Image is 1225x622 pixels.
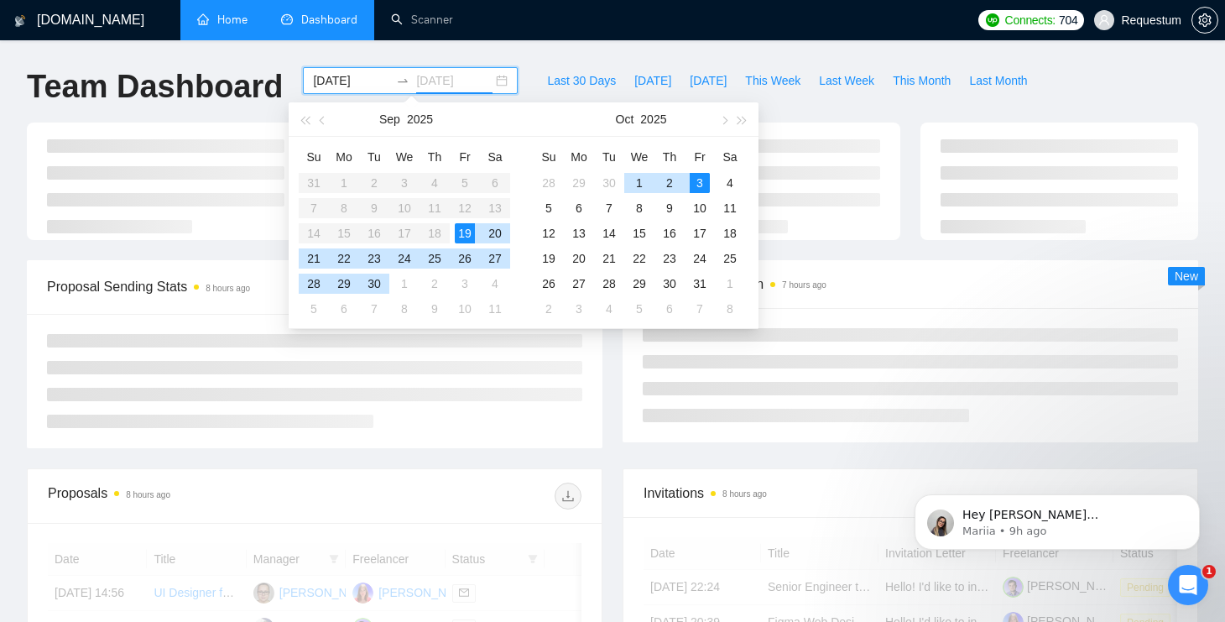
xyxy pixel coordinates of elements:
[745,71,800,90] span: This Week
[659,274,680,294] div: 30
[534,221,564,246] td: 2025-10-12
[485,274,505,294] div: 4
[450,144,480,170] th: Fr
[884,67,960,94] button: This Month
[629,274,649,294] div: 29
[720,248,740,269] div: 25
[690,274,710,294] div: 31
[690,173,710,193] div: 3
[391,13,453,27] a: searchScanner
[450,246,480,271] td: 2025-09-26
[455,299,475,319] div: 10
[624,246,654,271] td: 2025-10-22
[659,299,680,319] div: 6
[625,67,680,94] button: [DATE]
[690,248,710,269] div: 24
[534,246,564,271] td: 2025-10-19
[624,271,654,296] td: 2025-10-29
[485,299,505,319] div: 11
[534,170,564,196] td: 2025-09-28
[313,71,389,90] input: Start date
[616,102,634,136] button: Oct
[329,296,359,321] td: 2025-10-06
[659,198,680,218] div: 9
[685,271,715,296] td: 2025-10-31
[889,459,1225,577] iframe: Intercom notifications message
[480,144,510,170] th: Sa
[569,274,589,294] div: 27
[1005,11,1056,29] span: Connects:
[1191,7,1218,34] button: setting
[394,248,414,269] div: 24
[715,144,745,170] th: Sa
[564,271,594,296] td: 2025-10-27
[1202,565,1216,578] span: 1
[624,196,654,221] td: 2025-10-08
[480,246,510,271] td: 2025-09-27
[48,483,315,510] div: Proposals
[819,71,874,90] span: Last Week
[594,221,624,246] td: 2025-10-14
[685,296,715,321] td: 2025-11-07
[539,274,559,294] div: 26
[629,248,649,269] div: 22
[685,144,715,170] th: Fr
[629,223,649,243] div: 15
[485,223,505,243] div: 20
[720,299,740,319] div: 8
[364,299,384,319] div: 7
[281,13,293,25] span: dashboard
[73,49,288,295] span: Hey [PERSON_NAME][EMAIL_ADDRESS][DOMAIN_NAME], Looks like your Upwork agency Requestum ran out of...
[893,71,951,90] span: This Month
[389,246,420,271] td: 2025-09-24
[624,221,654,246] td: 2025-10-15
[534,196,564,221] td: 2025-10-05
[539,299,559,319] div: 2
[659,223,680,243] div: 16
[420,271,450,296] td: 2025-10-02
[389,271,420,296] td: 2025-10-01
[569,173,589,193] div: 29
[810,67,884,94] button: Last Week
[329,144,359,170] th: Mo
[715,221,745,246] td: 2025-10-18
[680,67,736,94] button: [DATE]
[379,102,400,136] button: Sep
[425,248,445,269] div: 25
[534,296,564,321] td: 2025-11-02
[480,271,510,296] td: 2025-10-04
[450,221,480,246] td: 2025-09-19
[126,490,170,499] time: 8 hours ago
[334,299,354,319] div: 6
[594,246,624,271] td: 2025-10-21
[364,274,384,294] div: 30
[722,489,767,499] time: 8 hours ago
[359,144,389,170] th: Tu
[299,246,329,271] td: 2025-09-21
[73,65,289,80] p: Message from Mariia, sent 9h ago
[396,74,409,87] span: to
[782,280,826,290] time: 7 hours ago
[1098,14,1110,26] span: user
[480,221,510,246] td: 2025-09-20
[304,248,324,269] div: 21
[569,223,589,243] div: 13
[624,170,654,196] td: 2025-10-01
[1059,11,1077,29] span: 704
[564,246,594,271] td: 2025-10-20
[715,196,745,221] td: 2025-10-11
[539,223,559,243] div: 12
[715,296,745,321] td: 2025-11-08
[420,144,450,170] th: Th
[599,223,619,243] div: 14
[654,196,685,221] td: 2025-10-09
[420,246,450,271] td: 2025-09-25
[644,483,1177,504] span: Invitations
[394,274,414,294] div: 1
[359,246,389,271] td: 2025-09-23
[690,71,727,90] span: [DATE]
[624,296,654,321] td: 2025-11-05
[659,248,680,269] div: 23
[624,144,654,170] th: We
[334,248,354,269] div: 22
